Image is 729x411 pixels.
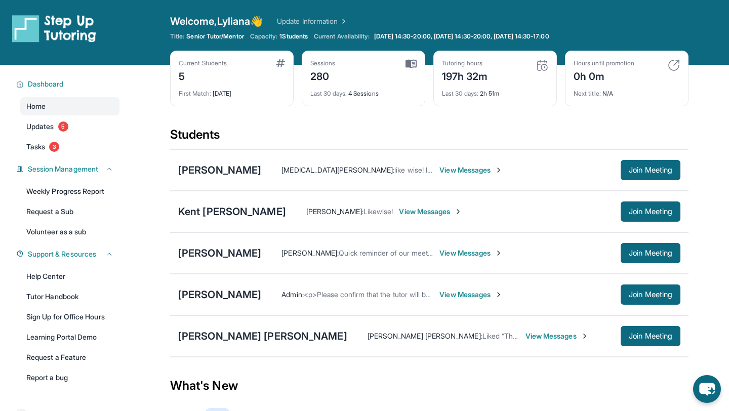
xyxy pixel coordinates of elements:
[621,326,680,346] button: Join Meeting
[525,331,589,341] span: View Messages
[621,284,680,305] button: Join Meeting
[20,182,119,200] a: Weekly Progress Report
[495,249,503,257] img: Chevron-Right
[20,202,119,221] a: Request a Sub
[20,368,119,387] a: Report a bug
[277,16,348,26] a: Update Information
[442,59,488,67] div: Tutoring hours
[179,59,227,67] div: Current Students
[482,332,660,340] span: Liked “Thank you, I look forward to our meeting at 7:15!”
[442,67,488,84] div: 197h 32m
[49,142,59,152] span: 3
[24,164,113,174] button: Session Management
[629,167,672,173] span: Join Meeting
[170,14,263,28] span: Welcome, Lyliana 👋
[12,14,96,43] img: logo
[281,249,339,257] span: [PERSON_NAME] :
[281,166,394,174] span: [MEDICAL_DATA][PERSON_NAME] :
[363,207,393,216] span: Likewise!
[668,59,680,71] img: card
[574,67,634,84] div: 0h 0m
[26,121,54,132] span: Updates
[306,207,363,216] span: [PERSON_NAME] :
[26,101,46,111] span: Home
[20,348,119,366] a: Request a Feature
[574,84,680,98] div: N/A
[178,163,261,177] div: [PERSON_NAME]
[170,363,688,408] div: What's New
[621,160,680,180] button: Join Meeting
[179,84,285,98] div: [DATE]
[170,127,688,149] div: Students
[28,249,96,259] span: Support & Resources
[20,97,119,115] a: Home
[629,333,672,339] span: Join Meeting
[24,249,113,259] button: Support & Resources
[439,248,503,258] span: View Messages
[339,249,521,257] span: Quick reminder of our meeting at 6:30, see you soon! 😊
[368,332,482,340] span: [PERSON_NAME] [PERSON_NAME] :
[629,250,672,256] span: Join Meeting
[24,79,113,89] button: Dashboard
[28,164,98,174] span: Session Management
[406,59,417,68] img: card
[276,59,285,67] img: card
[20,267,119,285] a: Help Center
[629,292,672,298] span: Join Meeting
[20,117,119,136] a: Updates5
[338,16,348,26] img: Chevron Right
[536,59,548,71] img: card
[170,32,184,40] span: Title:
[442,90,478,97] span: Last 30 days :
[304,290,669,299] span: <p>Please confirm that the tutor will be able to attend your first assigned meeting time before j...
[179,90,211,97] span: First Match :
[629,209,672,215] span: Join Meeting
[372,32,551,40] a: [DATE] 14:30-20:00, [DATE] 14:30-20:00, [DATE] 14:30-17:00
[186,32,244,40] span: Senior Tutor/Mentor
[20,287,119,306] a: Tutor Handbook
[178,204,286,219] div: Kent [PERSON_NAME]
[178,246,261,260] div: [PERSON_NAME]
[20,138,119,156] a: Tasks3
[693,375,721,403] button: chat-button
[178,287,261,302] div: [PERSON_NAME]
[20,308,119,326] a: Sign Up for Office Hours
[20,223,119,241] a: Volunteer as a sub
[281,290,303,299] span: Admin :
[28,79,64,89] span: Dashboard
[374,32,549,40] span: [DATE] 14:30-20:00, [DATE] 14:30-20:00, [DATE] 14:30-17:00
[454,208,462,216] img: Chevron-Right
[179,67,227,84] div: 5
[58,121,68,132] span: 5
[399,207,462,217] span: View Messages
[310,59,336,67] div: Sessions
[574,90,601,97] span: Next title :
[279,32,308,40] span: 1 Students
[26,142,45,152] span: Tasks
[581,332,589,340] img: Chevron-Right
[250,32,278,40] span: Capacity:
[621,243,680,263] button: Join Meeting
[314,32,370,40] span: Current Availability:
[442,84,548,98] div: 2h 51m
[20,328,119,346] a: Learning Portal Demo
[439,165,503,175] span: View Messages
[495,166,503,174] img: Chevron-Right
[310,84,417,98] div: 4 Sessions
[439,290,503,300] span: View Messages
[178,329,347,343] div: [PERSON_NAME] [PERSON_NAME]
[574,59,634,67] div: Hours until promotion
[495,291,503,299] img: Chevron-Right
[310,67,336,84] div: 280
[621,201,680,222] button: Join Meeting
[310,90,347,97] span: Last 30 days :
